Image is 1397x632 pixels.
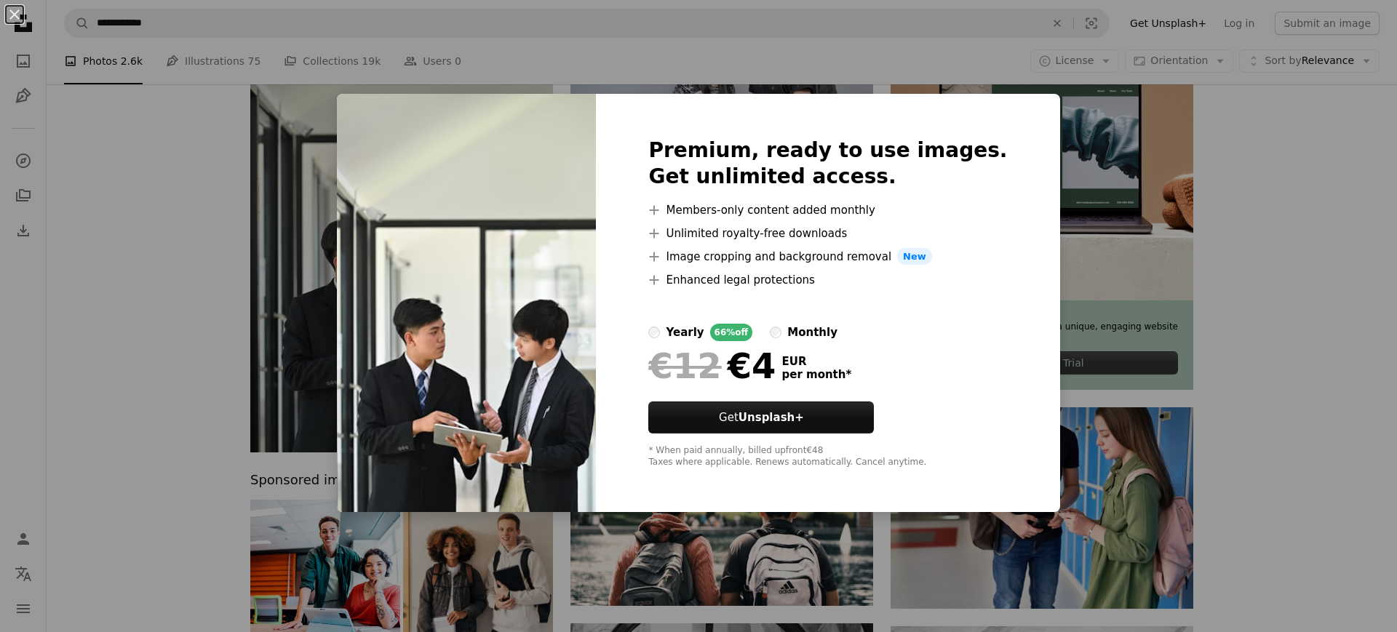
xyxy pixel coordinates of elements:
div: yearly [666,324,704,341]
span: EUR [781,355,851,368]
span: New [897,248,932,265]
span: €12 [648,347,721,385]
h2: Premium, ready to use images. Get unlimited access. [648,137,1007,190]
li: Image cropping and background removal [648,248,1007,265]
li: Enhanced legal protections [648,271,1007,289]
span: per month * [781,368,851,381]
img: premium_photo-1661384194958-20679b63484b [337,94,596,513]
div: monthly [787,324,837,341]
li: Unlimited royalty-free downloads [648,225,1007,242]
input: yearly66%off [648,327,660,338]
input: monthly [770,327,781,338]
div: €4 [648,347,776,385]
div: * When paid annually, billed upfront €48 Taxes where applicable. Renews automatically. Cancel any... [648,445,1007,468]
div: 66% off [710,324,753,341]
li: Members-only content added monthly [648,201,1007,219]
strong: Unsplash+ [739,411,804,424]
button: GetUnsplash+ [648,401,874,433]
